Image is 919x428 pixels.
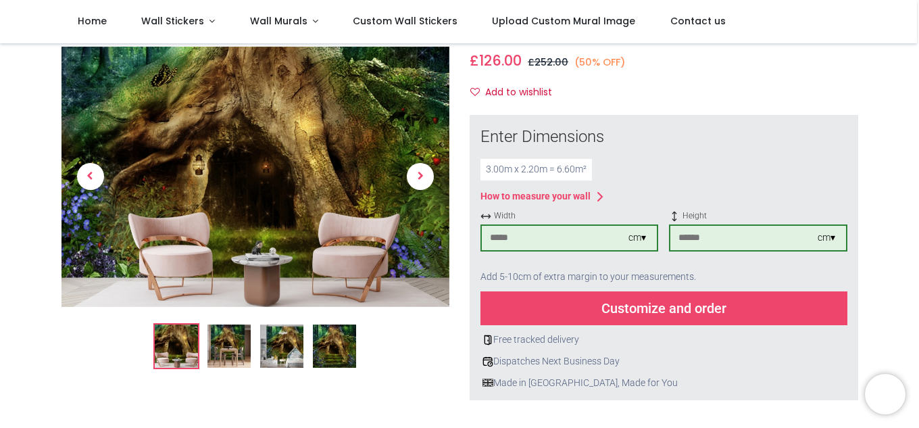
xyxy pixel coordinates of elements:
[480,210,658,222] span: Width
[470,51,522,70] span: £
[480,126,847,149] div: Enter Dimensions
[670,14,726,28] span: Contact us
[528,55,568,69] span: £
[628,231,646,245] div: cm ▾
[535,55,568,69] span: 252.00
[480,355,847,368] div: Dispatches Next Business Day
[479,51,522,70] span: 126.00
[865,374,905,414] iframe: Brevo live chat
[260,325,303,368] img: WS-42391-03
[480,333,847,347] div: Free tracked delivery
[480,291,847,325] div: Customize and order
[470,87,480,97] i: Add to wishlist
[77,164,104,191] span: Previous
[818,231,835,245] div: cm ▾
[391,86,449,268] a: Next
[470,81,564,104] button: Add to wishlistAdd to wishlist
[480,262,847,292] div: Add 5-10cm of extra margin to your measurements.
[482,377,493,388] img: uk
[207,325,251,368] img: WS-42391-02
[407,164,434,191] span: Next
[492,14,635,28] span: Upload Custom Mural Image
[61,86,120,268] a: Previous
[669,210,847,222] span: Height
[141,14,204,28] span: Wall Stickers
[313,325,356,368] img: WS-42391-04
[155,325,198,368] img: Magical Treehouse Fairy Forest Wall Mural Wallpaper
[574,55,626,70] small: (50% OFF)
[250,14,307,28] span: Wall Murals
[353,14,457,28] span: Custom Wall Stickers
[480,377,847,390] div: Made in [GEOGRAPHIC_DATA], Made for You
[78,14,107,28] span: Home
[480,190,591,204] div: How to measure your wall
[480,159,592,181] div: 3.00 m x 2.20 m = 6.60 m²
[61,47,450,307] img: Magical Treehouse Fairy Forest Wall Mural Wallpaper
